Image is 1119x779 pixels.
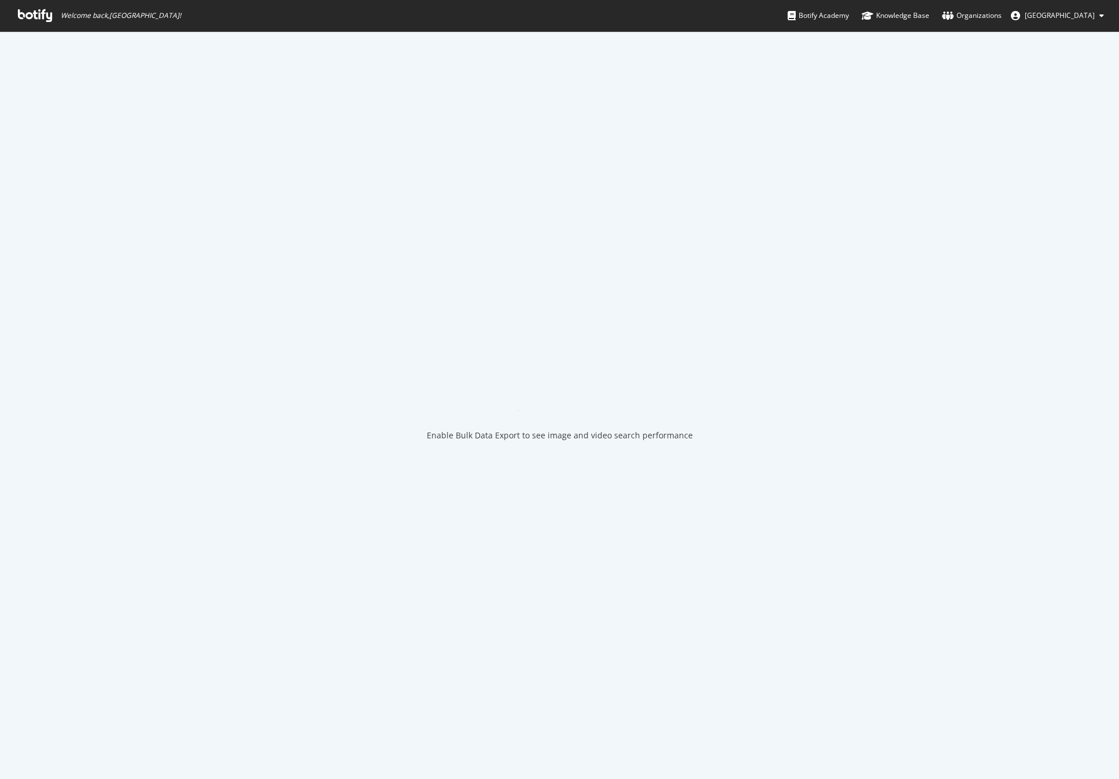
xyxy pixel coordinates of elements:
[1002,6,1113,25] button: [GEOGRAPHIC_DATA]
[518,370,601,411] div: animation
[61,11,181,20] span: Welcome back, [GEOGRAPHIC_DATA] !
[427,430,693,441] div: Enable Bulk Data Export to see image and video search performance
[862,10,929,21] div: Knowledge Base
[942,10,1002,21] div: Organizations
[1025,10,1095,20] span: Joon Park
[788,10,849,21] div: Botify Academy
